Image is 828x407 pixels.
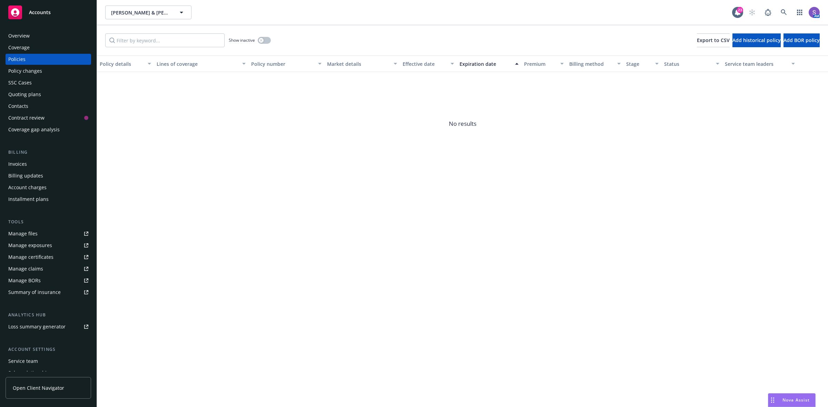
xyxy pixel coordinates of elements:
[8,77,32,88] div: SSC Cases
[6,356,91,367] a: Service team
[6,170,91,181] a: Billing updates
[157,60,238,68] div: Lines of coverage
[524,60,556,68] div: Premium
[6,77,91,88] a: SSC Cases
[6,182,91,193] a: Account charges
[768,394,777,407] div: Drag to move
[8,54,26,65] div: Policies
[732,33,781,47] button: Add historical policy
[722,55,798,72] button: Service team leaders
[6,228,91,239] a: Manage files
[8,170,43,181] div: Billing updates
[6,42,91,53] a: Coverage
[6,101,91,112] a: Contacts
[248,55,324,72] button: Policy number
[809,7,820,18] img: photo
[8,112,45,123] div: Contract review
[6,312,91,318] div: Analytics hub
[6,194,91,205] a: Installment plans
[732,37,781,43] span: Add historical policy
[6,240,91,251] a: Manage exposures
[783,37,820,43] span: Add BOR policy
[8,89,41,100] div: Quoting plans
[8,194,49,205] div: Installment plans
[8,159,27,170] div: Invoices
[97,72,828,175] span: No results
[6,367,91,378] a: Sales relationships
[105,6,191,19] button: [PERSON_NAME] & [PERSON_NAME]
[154,55,248,72] button: Lines of coverage
[6,3,91,22] a: Accounts
[403,60,446,68] div: Effective date
[457,55,521,72] button: Expiration date
[97,55,154,72] button: Policy details
[6,124,91,135] a: Coverage gap analysis
[229,37,255,43] span: Show inactive
[8,275,41,286] div: Manage BORs
[697,37,730,43] span: Export to CSV
[8,101,28,112] div: Contacts
[6,112,91,123] a: Contract review
[745,6,759,19] a: Start snowing
[100,60,144,68] div: Policy details
[324,55,400,72] button: Market details
[8,30,30,41] div: Overview
[782,397,810,403] span: Nova Assist
[6,252,91,263] a: Manage certificates
[8,182,47,193] div: Account charges
[8,42,30,53] div: Coverage
[737,7,743,13] div: 23
[6,321,91,332] a: Loss summary generator
[8,287,61,298] div: Summary of insurance
[664,60,712,68] div: Status
[105,33,225,47] input: Filter by keyword...
[6,218,91,225] div: Tools
[6,275,91,286] a: Manage BORs
[6,65,91,77] a: Policy changes
[29,10,51,15] span: Accounts
[8,263,43,274] div: Manage claims
[6,159,91,170] a: Invoices
[8,124,60,135] div: Coverage gap analysis
[8,356,38,367] div: Service team
[623,55,661,72] button: Stage
[783,33,820,47] button: Add BOR policy
[777,6,791,19] a: Search
[725,60,788,68] div: Service team leaders
[8,367,52,378] div: Sales relationships
[251,60,314,68] div: Policy number
[793,6,807,19] a: Switch app
[460,60,511,68] div: Expiration date
[761,6,775,19] a: Report a Bug
[8,240,52,251] div: Manage exposures
[13,384,64,391] span: Open Client Navigator
[327,60,390,68] div: Market details
[569,60,613,68] div: Billing method
[8,252,53,263] div: Manage certificates
[6,346,91,353] div: Account settings
[8,228,38,239] div: Manage files
[8,65,42,77] div: Policy changes
[8,321,66,332] div: Loss summary generator
[626,60,651,68] div: Stage
[6,89,91,100] a: Quoting plans
[521,55,567,72] button: Premium
[6,263,91,274] a: Manage claims
[697,33,730,47] button: Export to CSV
[6,54,91,65] a: Policies
[6,149,91,156] div: Billing
[768,393,816,407] button: Nova Assist
[6,30,91,41] a: Overview
[566,55,623,72] button: Billing method
[661,55,722,72] button: Status
[6,287,91,298] a: Summary of insurance
[400,55,457,72] button: Effective date
[111,9,171,16] span: [PERSON_NAME] & [PERSON_NAME]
